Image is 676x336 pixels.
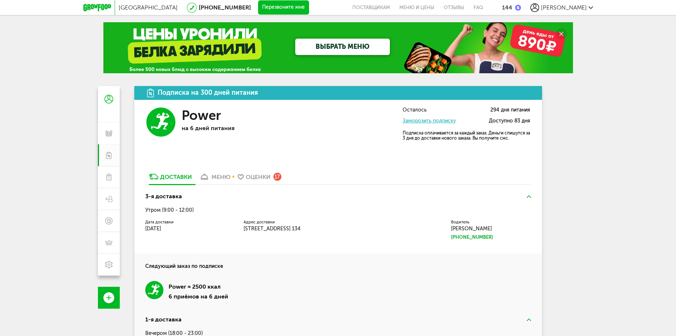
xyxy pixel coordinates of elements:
img: bonus_b.cdccf46.png [515,5,521,11]
div: Оценки [246,173,270,180]
div: 6 приёмов на 6 дней [169,293,228,301]
span: Доступно 83 дня [489,118,530,124]
div: 3-я доставка [145,192,182,201]
span: [DATE] [145,226,161,232]
a: меню [195,173,234,184]
a: Заморозить подписку [403,118,456,124]
span: 294 дня питания [490,108,530,113]
label: Адрес доставки [244,220,342,224]
div: Утром (9:00 - 12:00) [145,207,531,213]
a: ВЫБРАТЬ МЕНЮ [295,39,390,55]
div: Доставки [160,173,192,180]
span: [GEOGRAPHIC_DATA] [119,4,178,11]
a: [PHONE_NUMBER] [199,4,251,11]
img: arrow-up-green.5eb5f82.svg [527,195,531,198]
div: 17 [273,173,281,181]
a: Оценки 17 [234,173,285,184]
img: icon.da23462.svg [147,89,154,97]
p: Подписка оплачивается за каждый заказ. Деньги спишутся за 3 дня до доставки нового заказа. Вы пол... [403,130,530,141]
div: 144 [502,4,512,11]
div: Power ≈ 2500 ккал [169,281,228,293]
label: Дата доставки [145,220,233,224]
span: [PERSON_NAME] [451,226,492,232]
span: [STREET_ADDRESS] 134 [244,226,301,232]
h3: Power [182,108,221,123]
span: Осталось [403,108,427,113]
img: arrow-up-green.5eb5f82.svg [527,319,531,321]
label: Водитель [451,220,531,224]
a: Доставки [145,173,195,184]
div: Подписка на 300 дней питания [158,89,258,96]
div: меню [212,173,230,180]
button: Перезвоните мне [258,0,309,15]
p: на 6 дней питания [182,125,287,132]
h4: Следующий заказ по подписке [145,254,531,270]
span: [PERSON_NAME] [541,4,587,11]
a: [PHONE_NUMBER] [451,234,531,241]
div: 1-я доставка [145,315,182,324]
